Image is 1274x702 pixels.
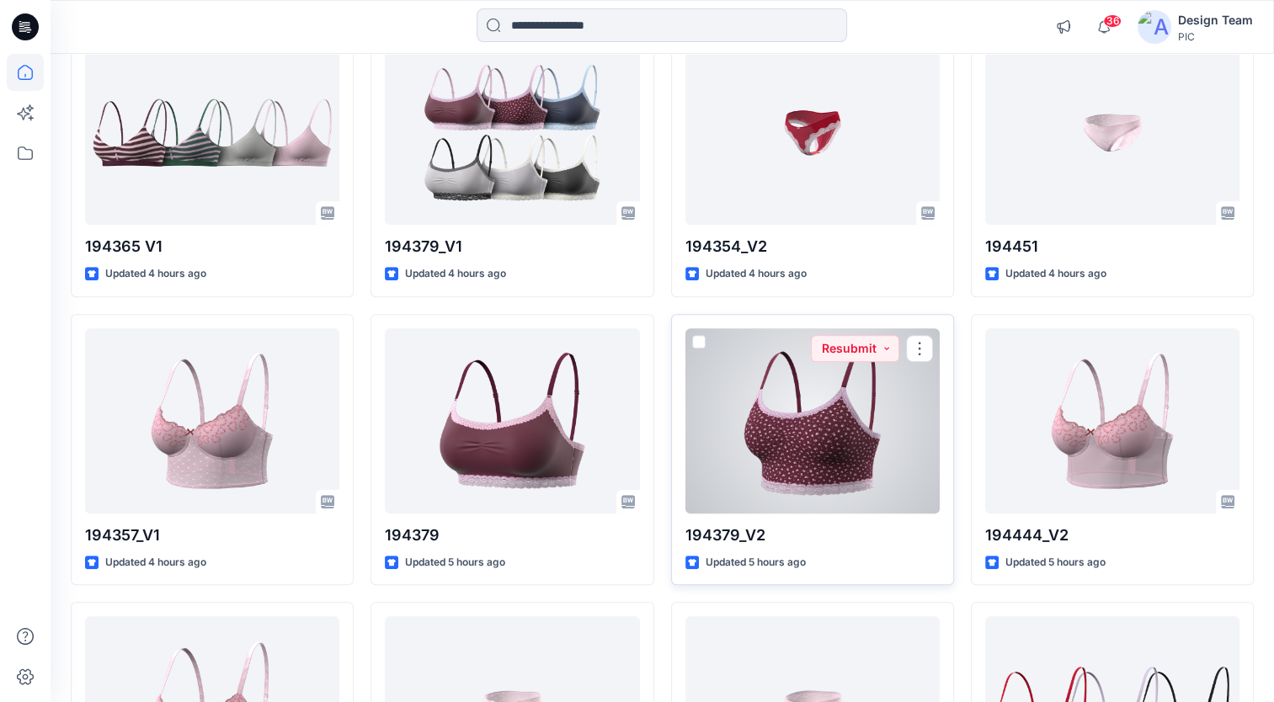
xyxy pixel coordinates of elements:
p: 194379_V2 [685,524,940,547]
span: 36 [1103,14,1122,28]
a: 194379 [385,328,639,513]
p: 194379_V1 [385,235,639,258]
a: 194379_V1 [385,40,639,225]
p: 194354_V2 [685,235,940,258]
p: 194444_V2 [985,524,1239,547]
p: Updated 4 hours ago [1005,265,1106,283]
a: 194379_V2 [685,328,940,513]
p: Updated 5 hours ago [706,554,806,572]
a: 194357_V1 [85,328,339,513]
p: Updated 4 hours ago [706,265,807,283]
p: Updated 4 hours ago [105,265,206,283]
a: 194365 V1 [85,40,339,225]
p: Updated 5 hours ago [1005,554,1106,572]
p: Updated 4 hours ago [405,265,506,283]
div: PIC [1178,30,1253,43]
p: 194379 [385,524,639,547]
a: 194451 [985,40,1239,225]
p: Updated 5 hours ago [405,554,505,572]
p: 194451 [985,235,1239,258]
a: 194444_V2 [985,328,1239,513]
div: Design Team [1178,10,1253,30]
p: 194357_V1 [85,524,339,547]
p: Updated 4 hours ago [105,554,206,572]
img: avatar [1138,10,1171,44]
p: 194365 V1 [85,235,339,258]
a: 194354_V2 [685,40,940,225]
